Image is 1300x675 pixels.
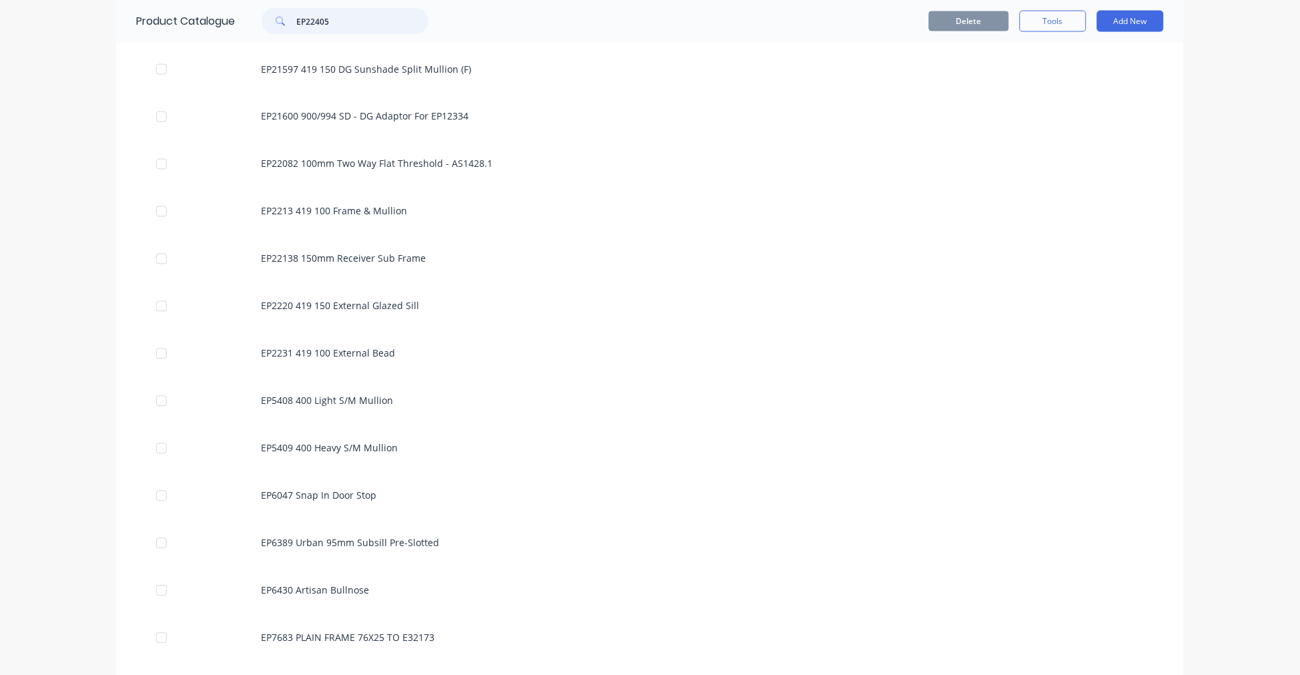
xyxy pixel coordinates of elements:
[116,282,1184,330] div: EP2220 419 150 External Glazed Sill
[296,8,428,35] input: Search...
[116,614,1184,662] div: EP7683 PLAIN FRAME 76X25 TO E32173
[929,11,1009,31] button: Delete
[116,377,1184,425] div: EP5408 400 Light S/M Mullion
[116,567,1184,614] div: EP6430 Artisan Bullnose
[116,45,1184,93] div: EP21597 419 150 DG Sunshade Split Mullion (F)
[116,140,1184,188] div: EP22082 100mm Two Way Flat Threshold - AS1428.1
[116,235,1184,282] div: EP22138 150mm Receiver Sub Frame
[116,93,1184,140] div: EP21600 900/994 SD - DG Adaptor For EP12334
[116,472,1184,519] div: EP6047 Snap In Door Stop
[1097,11,1164,32] button: Add New
[116,519,1184,567] div: EP6389 Urban 95mm Subsill Pre-Slotted
[116,330,1184,377] div: EP2231 419 100 External Bead
[116,188,1184,235] div: EP2213 419 100 Frame & Mullion
[116,425,1184,472] div: EP5409 400 Heavy S/M Mullion
[1020,11,1086,32] button: Tools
